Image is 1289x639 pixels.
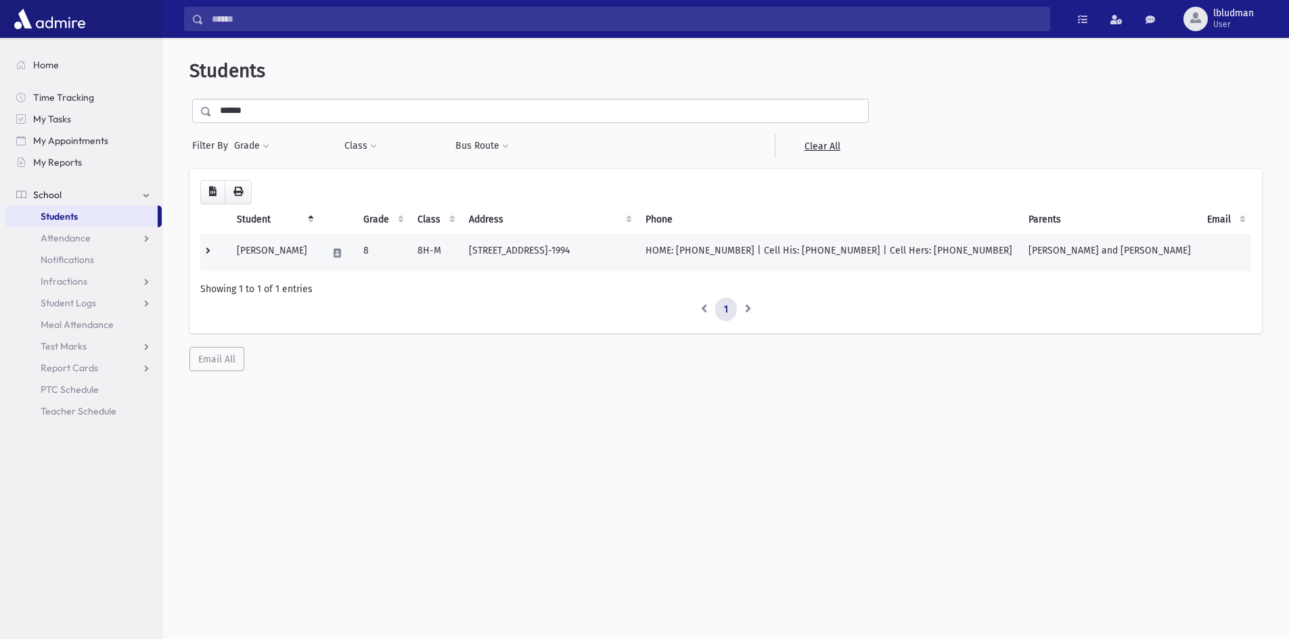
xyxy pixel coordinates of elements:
[41,210,78,222] span: Students
[1020,204,1199,235] th: Parents
[41,232,91,244] span: Attendance
[33,135,108,147] span: My Appointments
[33,59,59,71] span: Home
[229,235,319,271] td: [PERSON_NAME]
[355,235,409,271] td: 8
[5,400,162,422] a: Teacher Schedule
[455,134,510,158] button: Bus Route
[41,297,96,309] span: Student Logs
[189,347,244,371] button: Email All
[5,151,162,173] a: My Reports
[204,7,1049,31] input: Search
[41,362,98,374] span: Report Cards
[41,318,114,331] span: Meal Attendance
[33,156,82,168] span: My Reports
[5,314,162,335] a: Meal Attendance
[461,235,637,271] td: [STREET_ADDRESS]-1994
[637,204,1020,235] th: Phone
[33,113,71,125] span: My Tasks
[1020,235,1199,271] td: [PERSON_NAME] and [PERSON_NAME]
[409,235,461,271] td: 8H-M
[5,357,162,379] a: Report Cards
[344,134,378,158] button: Class
[461,204,637,235] th: Address: activate to sort column ascending
[5,227,162,249] a: Attendance
[5,54,162,76] a: Home
[41,254,94,266] span: Notifications
[1213,8,1254,19] span: lbludman
[200,282,1251,296] div: Showing 1 to 1 of 1 entries
[41,405,116,417] span: Teacher Schedule
[33,91,94,103] span: Time Tracking
[5,130,162,151] a: My Appointments
[5,87,162,108] a: Time Tracking
[775,134,869,158] a: Clear All
[1213,19,1254,30] span: User
[33,189,62,201] span: School
[11,5,89,32] img: AdmirePro
[409,204,461,235] th: Class: activate to sort column ascending
[233,134,270,158] button: Grade
[5,292,162,314] a: Student Logs
[229,204,319,235] th: Student: activate to sort column descending
[355,204,409,235] th: Grade: activate to sort column ascending
[41,340,87,352] span: Test Marks
[5,249,162,270] a: Notifications
[5,184,162,206] a: School
[41,383,99,396] span: PTC Schedule
[5,108,162,130] a: My Tasks
[715,298,737,322] a: 1
[5,270,162,292] a: Infractions
[1199,204,1251,235] th: Email: activate to sort column ascending
[5,206,158,227] a: Students
[189,60,265,82] span: Students
[225,180,252,204] button: Print
[200,180,225,204] button: CSV
[637,235,1020,271] td: HOME: [PHONE_NUMBER] | Cell His: [PHONE_NUMBER] | Cell Hers: [PHONE_NUMBER]
[41,275,87,287] span: Infractions
[5,379,162,400] a: PTC Schedule
[192,139,233,153] span: Filter By
[5,335,162,357] a: Test Marks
